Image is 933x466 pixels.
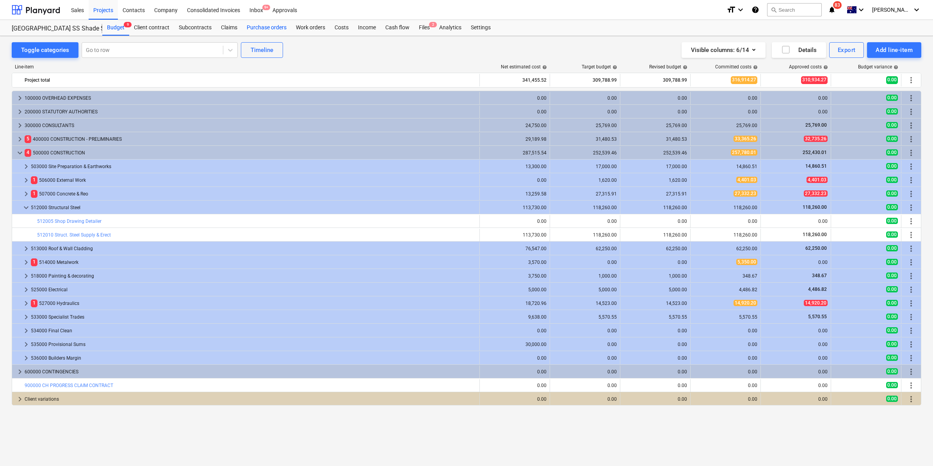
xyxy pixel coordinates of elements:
div: 0.00 [553,369,617,375]
span: 0.00 [886,327,898,333]
div: 0.00 [623,396,687,402]
div: Work orders [291,20,330,36]
div: 536000 Builders Margin [31,352,476,364]
div: 0.00 [764,328,828,333]
span: 83 [833,1,842,9]
span: More actions [906,148,916,158]
div: 287,515.54 [483,150,547,156]
div: 0.00 [553,355,617,361]
div: 252,539.46 [623,150,687,156]
div: 1,620.00 [623,177,687,183]
div: 31,480.53 [553,136,617,142]
span: 0.00 [886,76,898,84]
div: 200000 STATUTORY AUTHORITIES [25,106,476,118]
span: 0.00 [886,190,898,197]
span: keyboard_arrow_right [15,394,25,404]
span: 1 [31,190,37,197]
span: 62,250.00 [805,246,828,251]
span: 0.00 [886,177,898,183]
div: 500000 CONSTRUCTION [25,147,476,159]
div: 348.67 [694,273,757,279]
div: 25,769.00 [694,123,757,128]
div: 5,000.00 [623,287,687,292]
span: More actions [906,121,916,130]
span: More actions [906,75,916,85]
div: 0.00 [764,383,828,388]
span: 4 [25,149,31,156]
span: keyboard_arrow_right [21,176,31,185]
div: 0.00 [623,328,687,333]
div: 13,300.00 [483,164,547,169]
div: 525000 Electrical [31,283,476,296]
a: Cash flow [381,20,414,36]
span: keyboard_arrow_right [15,367,25,376]
span: keyboard_arrow_right [21,340,31,349]
span: keyboard_arrow_right [21,285,31,294]
span: 0.00 [886,382,898,388]
button: Timeline [241,42,283,58]
div: 5,570.55 [694,314,757,320]
span: More actions [906,299,916,308]
span: 27,332.23 [804,190,828,197]
a: Claims [216,20,242,36]
div: 0.00 [623,342,687,347]
div: Details [781,45,817,55]
div: 0.00 [764,342,828,347]
div: 14,523.00 [553,301,617,306]
div: Client variations [25,393,476,405]
div: 5,570.55 [623,314,687,320]
div: 0.00 [623,260,687,265]
span: 118,260.00 [802,204,828,210]
span: 0.00 [886,149,898,156]
button: Toggle categories [12,42,78,58]
span: More actions [906,230,916,240]
span: 0.00 [886,108,898,115]
a: Client contract [129,20,174,36]
div: 0.00 [483,383,547,388]
span: 0.00 [886,218,898,224]
span: More actions [906,203,916,212]
div: 0.00 [694,355,757,361]
div: 0.00 [694,383,757,388]
span: 257,780.01 [731,149,757,156]
span: More actions [906,367,916,376]
div: Income [353,20,381,36]
div: 0.00 [483,328,547,333]
span: 0.00 [886,355,898,361]
div: 113,730.00 [483,232,547,238]
span: 25,769.00 [805,122,828,128]
a: 512005 Shop Drawing Detailer [37,219,101,224]
div: 0.00 [764,396,828,402]
span: More actions [906,353,916,363]
span: keyboard_arrow_right [21,162,31,171]
button: Details [772,42,826,58]
span: More actions [906,217,916,226]
div: 118,260.00 [694,205,757,210]
span: keyboard_arrow_right [15,121,25,130]
div: 0.00 [483,355,547,361]
button: Search [767,3,822,16]
i: keyboard_arrow_down [856,5,866,14]
span: 0.00 [886,272,898,279]
span: 252,430.01 [802,150,828,155]
span: 33,365.26 [734,136,757,142]
div: 0.00 [553,260,617,265]
div: 0.00 [553,342,617,347]
div: 0.00 [694,328,757,333]
span: 310,934.27 [801,76,828,84]
div: 506000 External Work [31,174,476,186]
span: keyboard_arrow_right [21,353,31,363]
span: 0.00 [886,122,898,128]
a: 900000 CH PROGRESS CLAIM CONTRACT [25,383,113,388]
div: 0.00 [483,396,547,402]
a: Settings [466,20,495,36]
div: 309,788.99 [623,74,687,86]
div: 1,000.00 [553,273,617,279]
span: 316,914.27 [731,76,757,84]
div: 0.00 [764,260,828,265]
span: 2 [429,22,437,27]
div: 0.00 [694,396,757,402]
